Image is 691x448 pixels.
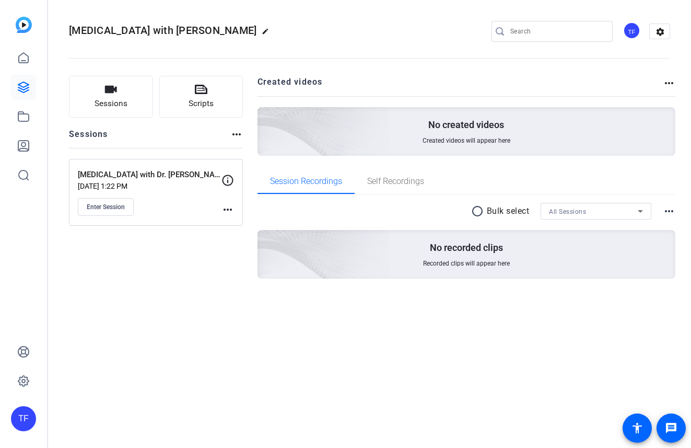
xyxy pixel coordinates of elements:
button: Sessions [69,76,153,118]
img: Creted videos background [140,4,390,231]
span: All Sessions [549,208,586,215]
ngx-avatar: Travis Frady [623,22,641,40]
img: embarkstudio-empty-session.png [140,127,390,353]
span: [MEDICAL_DATA] with [PERSON_NAME] [69,24,256,37]
span: Self Recordings [367,177,424,186]
div: TF [623,22,640,39]
span: Created videos will appear here [423,136,510,145]
mat-icon: message [665,422,677,434]
input: Search [510,25,604,38]
mat-icon: more_horiz [663,77,675,89]
p: Bulk select [487,205,530,217]
p: No recorded clips [430,242,503,254]
button: Enter Session [78,198,134,216]
p: [DATE] 1:22 PM [78,182,221,190]
p: No created videos [428,119,504,131]
p: [MEDICAL_DATA] with Dr. [PERSON_NAME] [78,169,221,181]
span: Recorded clips will appear here [423,259,510,268]
h2: Created videos [257,76,663,96]
h2: Sessions [69,128,108,148]
span: Scripts [189,98,214,110]
span: Sessions [95,98,127,110]
mat-icon: edit [262,28,274,40]
mat-icon: radio_button_unchecked [471,205,487,217]
button: Scripts [159,76,243,118]
mat-icon: more_horiz [221,203,234,216]
mat-icon: more_horiz [230,128,243,141]
img: blue-gradient.svg [16,17,32,33]
mat-icon: accessibility [631,422,643,434]
mat-icon: more_horiz [663,205,675,217]
mat-icon: settings [650,24,671,40]
span: Session Recordings [270,177,342,186]
span: Enter Session [87,203,125,211]
div: TF [11,406,36,431]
